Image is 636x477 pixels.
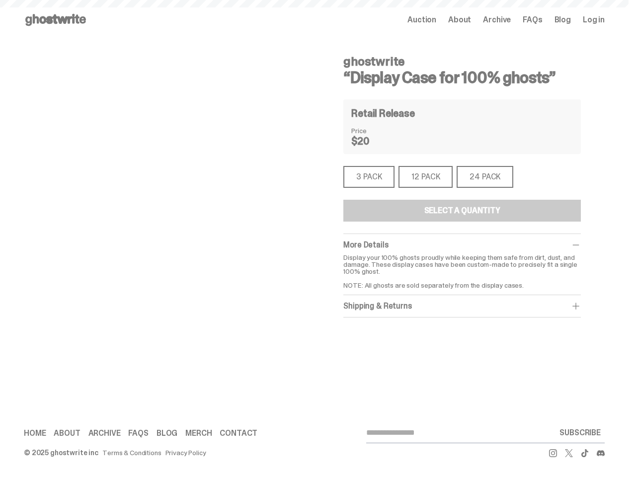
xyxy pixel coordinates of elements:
[343,254,581,289] p: Display your 100% ghosts proudly while keeping them safe from dirt, dust, and damage. These displ...
[448,16,471,24] a: About
[54,429,80,437] a: About
[88,429,121,437] a: Archive
[343,56,581,68] h4: ghostwrite
[343,200,581,222] button: Select a Quantity
[407,16,436,24] a: Auction
[351,136,401,146] dd: $20
[24,429,46,437] a: Home
[483,16,511,24] a: Archive
[556,423,605,443] button: SUBSCRIBE
[583,16,605,24] a: Log in
[185,429,212,437] a: Merch
[457,166,513,188] div: 24 PACK
[523,16,542,24] a: FAQs
[343,239,388,250] span: More Details
[343,70,581,85] h3: “Display Case for 100% ghosts”
[343,166,395,188] div: 3 PACK
[424,207,500,215] div: Select a Quantity
[351,108,414,118] h4: Retail Release
[24,449,98,456] div: © 2025 ghostwrite inc
[128,429,148,437] a: FAQs
[157,429,177,437] a: Blog
[220,429,257,437] a: Contact
[343,301,581,311] div: Shipping & Returns
[165,449,206,456] a: Privacy Policy
[555,16,571,24] a: Blog
[102,449,161,456] a: Terms & Conditions
[398,166,453,188] div: 12 PACK
[351,127,401,134] dt: Price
